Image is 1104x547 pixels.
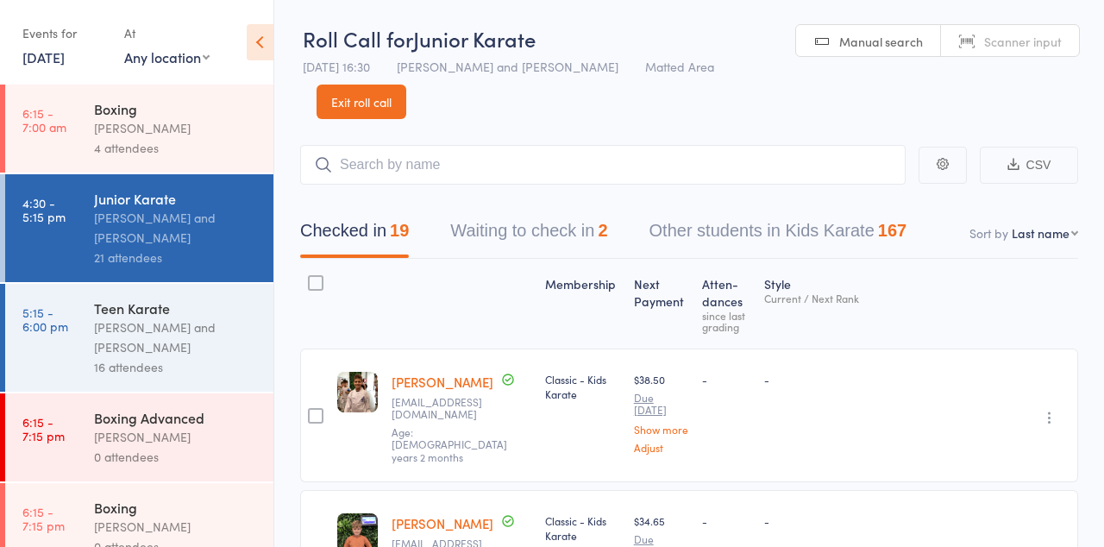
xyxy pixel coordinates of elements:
[645,58,714,75] span: Matted Area
[94,447,259,467] div: 0 attendees
[702,513,750,528] div: -
[22,19,107,47] div: Events for
[1012,224,1069,242] div: Last name
[392,424,507,464] span: Age: [DEMOGRAPHIC_DATA] years 2 months
[94,138,259,158] div: 4 attendees
[22,415,65,443] time: 6:15 - 7:15 pm
[5,284,273,392] a: 5:15 -6:00 pmTeen Karate[PERSON_NAME] and [PERSON_NAME]16 attendees
[22,47,65,66] a: [DATE]
[94,517,259,537] div: [PERSON_NAME]
[984,33,1062,50] span: Scanner input
[397,58,618,75] span: [PERSON_NAME] and [PERSON_NAME]
[980,147,1078,184] button: CSV
[764,292,939,304] div: Current / Next Rank
[124,19,210,47] div: At
[317,85,406,119] a: Exit roll call
[94,189,259,208] div: Junior Karate
[634,372,689,453] div: $38.50
[702,310,750,332] div: since last grading
[390,221,409,240] div: 19
[634,424,689,435] a: Show more
[94,208,259,248] div: [PERSON_NAME] and [PERSON_NAME]
[22,196,66,223] time: 4:30 - 5:15 pm
[5,393,273,481] a: 6:15 -7:15 pmBoxing Advanced[PERSON_NAME]0 attendees
[702,372,750,387] div: -
[22,305,68,333] time: 5:15 - 6:00 pm
[5,174,273,282] a: 4:30 -5:15 pmJunior Karate[PERSON_NAME] and [PERSON_NAME]21 attendees
[94,357,259,377] div: 16 attendees
[450,212,607,258] button: Waiting to check in2
[94,498,259,517] div: Boxing
[634,442,689,453] a: Adjust
[969,224,1008,242] label: Sort by
[22,106,66,134] time: 6:15 - 7:00 am
[300,145,906,185] input: Search by name
[545,372,620,401] div: Classic - Kids Karate
[598,221,607,240] div: 2
[392,396,531,421] small: annawedding16@hotmail.com
[94,318,259,357] div: [PERSON_NAME] and [PERSON_NAME]
[94,118,259,138] div: [PERSON_NAME]
[878,221,906,240] div: 167
[764,513,939,528] div: -
[124,47,210,66] div: Any location
[300,212,409,258] button: Checked in19
[545,513,620,543] div: Classic - Kids Karate
[392,373,493,391] a: [PERSON_NAME]
[303,58,370,75] span: [DATE] 16:30
[94,248,259,267] div: 21 attendees
[337,372,378,412] img: image1737760130.png
[764,372,939,387] div: -
[757,267,946,341] div: Style
[627,267,696,341] div: Next Payment
[94,427,259,447] div: [PERSON_NAME]
[538,267,627,341] div: Membership
[695,267,757,341] div: Atten­dances
[303,24,413,53] span: Roll Call for
[649,212,907,258] button: Other students in Kids Karate167
[22,505,65,532] time: 6:15 - 7:15 pm
[94,408,259,427] div: Boxing Advanced
[634,392,689,417] small: Due [DATE]
[413,24,536,53] span: Junior Karate
[94,299,259,318] div: Teen Karate
[5,85,273,173] a: 6:15 -7:00 amBoxing[PERSON_NAME]4 attendees
[94,99,259,118] div: Boxing
[392,514,493,532] a: [PERSON_NAME]
[839,33,923,50] span: Manual search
